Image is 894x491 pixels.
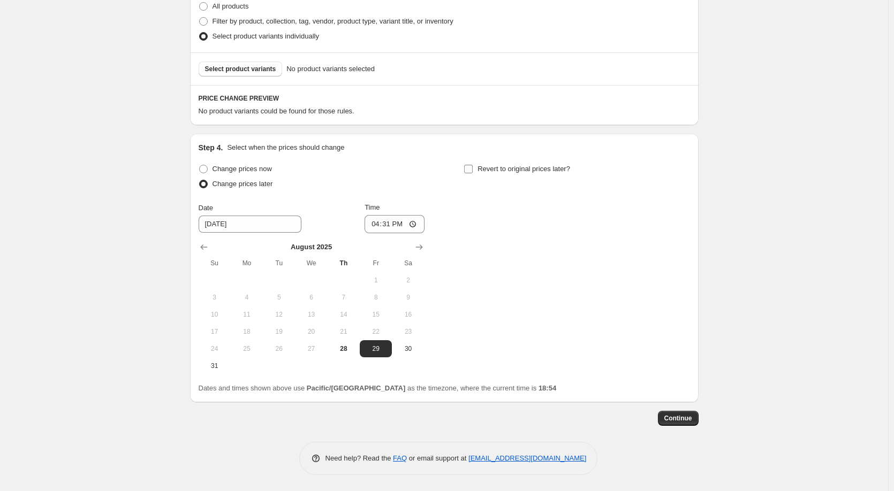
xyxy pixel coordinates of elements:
[364,293,388,302] span: 8
[307,384,405,392] b: Pacific/[GEOGRAPHIC_DATA]
[658,411,699,426] button: Continue
[231,255,263,272] th: Monday
[213,180,273,188] span: Change prices later
[199,94,690,103] h6: PRICE CHANGE PREVIEW
[263,255,295,272] th: Tuesday
[199,142,223,153] h2: Step 4.
[325,454,393,462] span: Need help? Read the
[295,306,327,323] button: Wednesday August 13 2025
[199,216,301,233] input: 8/28/2025
[199,204,213,212] span: Date
[231,323,263,340] button: Monday August 18 2025
[360,340,392,357] button: Friday August 29 2025
[235,293,259,302] span: 4
[412,240,427,255] button: Show next month, September 2025
[365,203,380,211] span: Time
[393,454,407,462] a: FAQ
[364,344,388,353] span: 29
[332,310,355,319] span: 14
[295,255,327,272] th: Wednesday
[407,454,468,462] span: or email support at
[263,340,295,357] button: Tuesday August 26 2025
[203,362,226,370] span: 31
[235,327,259,336] span: 18
[396,327,420,336] span: 23
[199,255,231,272] th: Sunday
[392,289,424,306] button: Saturday August 9 2025
[267,310,291,319] span: 12
[360,306,392,323] button: Friday August 15 2025
[263,323,295,340] button: Tuesday August 19 2025
[332,293,355,302] span: 7
[227,142,344,153] p: Select when the prices should change
[396,276,420,285] span: 2
[664,414,692,423] span: Continue
[396,310,420,319] span: 16
[267,293,291,302] span: 5
[360,323,392,340] button: Friday August 22 2025
[203,293,226,302] span: 3
[328,323,360,340] button: Thursday August 21 2025
[199,107,354,115] span: No product variants could be found for those rules.
[213,2,249,10] span: All products
[364,310,388,319] span: 15
[360,255,392,272] th: Friday
[299,344,323,353] span: 27
[360,289,392,306] button: Friday August 8 2025
[299,310,323,319] span: 13
[332,344,355,353] span: 28
[263,289,295,306] button: Tuesday August 5 2025
[468,454,586,462] a: [EMAIL_ADDRESS][DOMAIN_NAME]
[213,17,453,25] span: Filter by product, collection, tag, vendor, product type, variant title, or inventory
[478,165,570,173] span: Revert to original prices later?
[235,259,259,267] span: Mo
[328,340,360,357] button: Today Thursday August 28 2025
[392,255,424,272] th: Saturday
[299,327,323,336] span: 20
[328,289,360,306] button: Thursday August 7 2025
[263,306,295,323] button: Tuesday August 12 2025
[205,65,276,73] span: Select product variants
[539,384,556,392] b: 18:54
[235,344,259,353] span: 25
[235,310,259,319] span: 11
[295,323,327,340] button: Wednesday August 20 2025
[203,310,226,319] span: 10
[392,272,424,289] button: Saturday August 2 2025
[199,306,231,323] button: Sunday August 10 2025
[392,323,424,340] button: Saturday August 23 2025
[396,344,420,353] span: 30
[360,272,392,289] button: Friday August 1 2025
[396,293,420,302] span: 9
[392,340,424,357] button: Saturday August 30 2025
[213,165,272,173] span: Change prices now
[203,344,226,353] span: 24
[295,340,327,357] button: Wednesday August 27 2025
[295,289,327,306] button: Wednesday August 6 2025
[286,64,375,74] span: No product variants selected
[267,344,291,353] span: 26
[231,340,263,357] button: Monday August 25 2025
[364,276,388,285] span: 1
[231,306,263,323] button: Monday August 11 2025
[199,62,283,76] button: Select product variants
[199,357,231,374] button: Sunday August 31 2025
[328,306,360,323] button: Thursday August 14 2025
[332,327,355,336] span: 21
[332,259,355,267] span: Th
[364,327,388,336] span: 22
[365,215,425,233] input: 12:00
[199,323,231,340] button: Sunday August 17 2025
[196,240,211,255] button: Show previous month, July 2025
[199,384,557,392] span: Dates and times shown above use as the timezone, where the current time is
[231,289,263,306] button: Monday August 4 2025
[299,293,323,302] span: 6
[199,289,231,306] button: Sunday August 3 2025
[267,327,291,336] span: 19
[392,306,424,323] button: Saturday August 16 2025
[364,259,388,267] span: Fr
[396,259,420,267] span: Sa
[299,259,323,267] span: We
[203,259,226,267] span: Su
[203,327,226,336] span: 17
